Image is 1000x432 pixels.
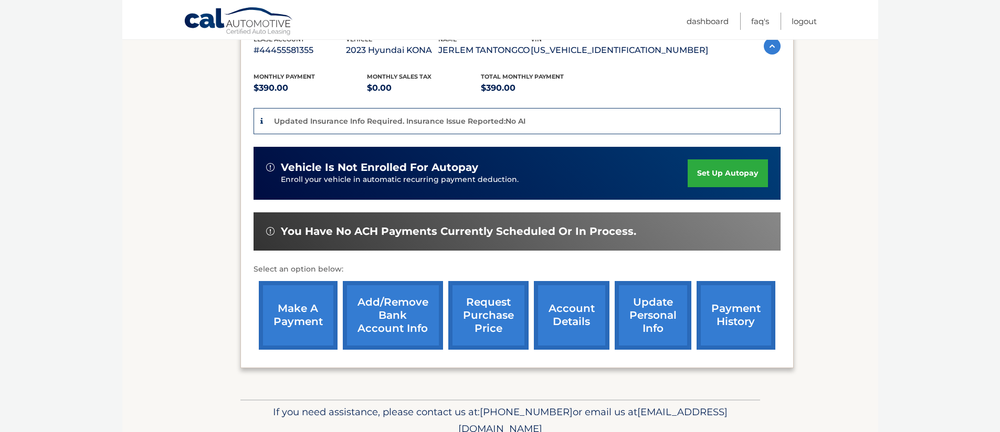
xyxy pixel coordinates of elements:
p: Enroll your vehicle in automatic recurring payment deduction. [281,174,688,186]
p: Updated Insurance Info Required. Insurance Issue Reported:No AI [274,116,525,126]
a: FAQ's [751,13,769,30]
p: $390.00 [254,81,367,95]
p: 2023 Hyundai KONA [346,43,438,58]
img: accordion-active.svg [764,38,781,55]
a: Dashboard [687,13,729,30]
span: Monthly sales Tax [367,73,431,80]
a: update personal info [615,281,691,350]
p: [US_VEHICLE_IDENTIFICATION_NUMBER] [531,43,708,58]
a: payment history [697,281,775,350]
p: $390.00 [481,81,595,95]
img: alert-white.svg [266,163,275,171]
img: alert-white.svg [266,227,275,235]
span: Total Monthly Payment [481,73,564,80]
a: Add/Remove bank account info [343,281,443,350]
span: Monthly Payment [254,73,315,80]
a: Logout [792,13,817,30]
a: Cal Automotive [184,7,294,37]
a: request purchase price [448,281,529,350]
a: account details [534,281,609,350]
a: make a payment [259,281,338,350]
p: Select an option below: [254,263,781,276]
span: vehicle is not enrolled for autopay [281,161,478,174]
p: $0.00 [367,81,481,95]
span: [PHONE_NUMBER] [480,406,573,418]
p: JERLEM TANTONGCO [438,43,531,58]
p: #44455581355 [254,43,346,58]
a: set up autopay [688,159,767,187]
span: You have no ACH payments currently scheduled or in process. [281,225,636,238]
